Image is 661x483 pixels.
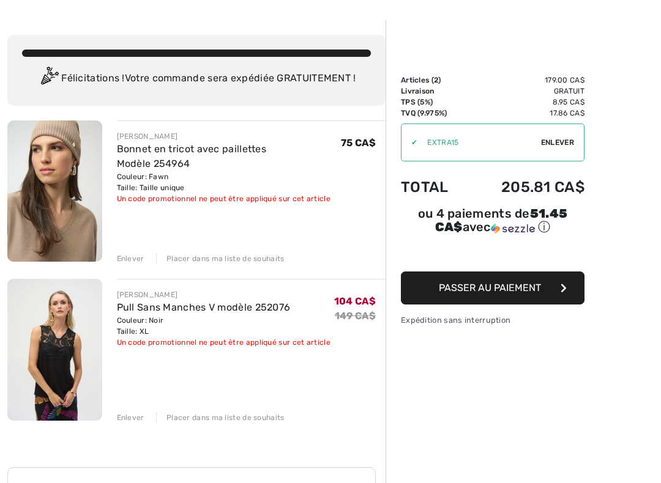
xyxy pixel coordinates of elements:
button: Passer au paiement [401,271,584,304]
span: 2 [434,76,438,84]
div: ou 4 paiements de51.45 CA$avecSezzle Cliquez pour en savoir plus sur Sezzle [401,208,584,240]
span: 75 CA$ [341,137,376,149]
img: Bonnet en tricot avec paillettes Modèle 254964 [7,120,102,262]
div: Enlever [117,412,144,423]
td: Livraison [401,86,468,97]
div: Un code promotionnel ne peut être appliqué sur cet article [117,337,330,348]
td: Total [401,166,468,208]
div: ou 4 paiements de avec [401,208,584,235]
td: Articles ( ) [401,75,468,86]
div: [PERSON_NAME] [117,131,342,142]
td: 17.86 CA$ [468,108,584,119]
a: Pull Sans Manches V modèle 252076 [117,301,291,313]
div: Couleur: Noir Taille: XL [117,315,330,337]
div: Expédition sans interruption [401,314,584,326]
iframe: PayPal-paypal [401,240,584,267]
span: Passer au paiement [439,282,541,293]
s: 149 CA$ [335,310,376,322]
div: Félicitations ! Votre commande sera expédiée GRATUITEMENT ! [22,67,371,91]
span: 104 CA$ [334,295,376,307]
span: 51.45 CA$ [435,206,568,234]
td: 179.00 CA$ [468,75,584,86]
div: Couleur: Fawn Taille: Taille unique [117,171,342,193]
td: 205.81 CA$ [468,166,584,208]
td: 8.95 CA$ [468,97,584,108]
div: [PERSON_NAME] [117,289,330,300]
img: Sezzle [491,223,535,234]
td: Gratuit [468,86,584,97]
div: Un code promotionnel ne peut être appliqué sur cet article [117,193,342,204]
td: TPS (5%) [401,97,468,108]
a: Bonnet en tricot avec paillettes Modèle 254964 [117,143,267,169]
div: Placer dans ma liste de souhaits [156,412,285,423]
div: ✔ [401,137,417,148]
span: Enlever [541,137,574,148]
input: Code promo [417,124,541,161]
div: Enlever [117,253,144,264]
img: Pull Sans Manches V modèle 252076 [7,279,102,420]
img: Congratulation2.svg [37,67,61,91]
div: Placer dans ma liste de souhaits [156,253,285,264]
td: TVQ (9.975%) [401,108,468,119]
